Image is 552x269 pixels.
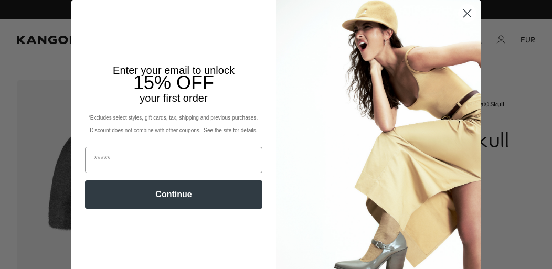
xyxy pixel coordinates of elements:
button: Continue [85,180,262,209]
span: Enter your email to unlock [113,64,235,76]
span: *Excludes select styles, gift cards, tax, shipping and previous purchases. Discount does not comb... [88,115,259,133]
span: 15% OFF [133,72,214,93]
button: Close dialog [458,4,476,23]
input: Email [85,147,262,173]
span: your first order [140,92,207,104]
